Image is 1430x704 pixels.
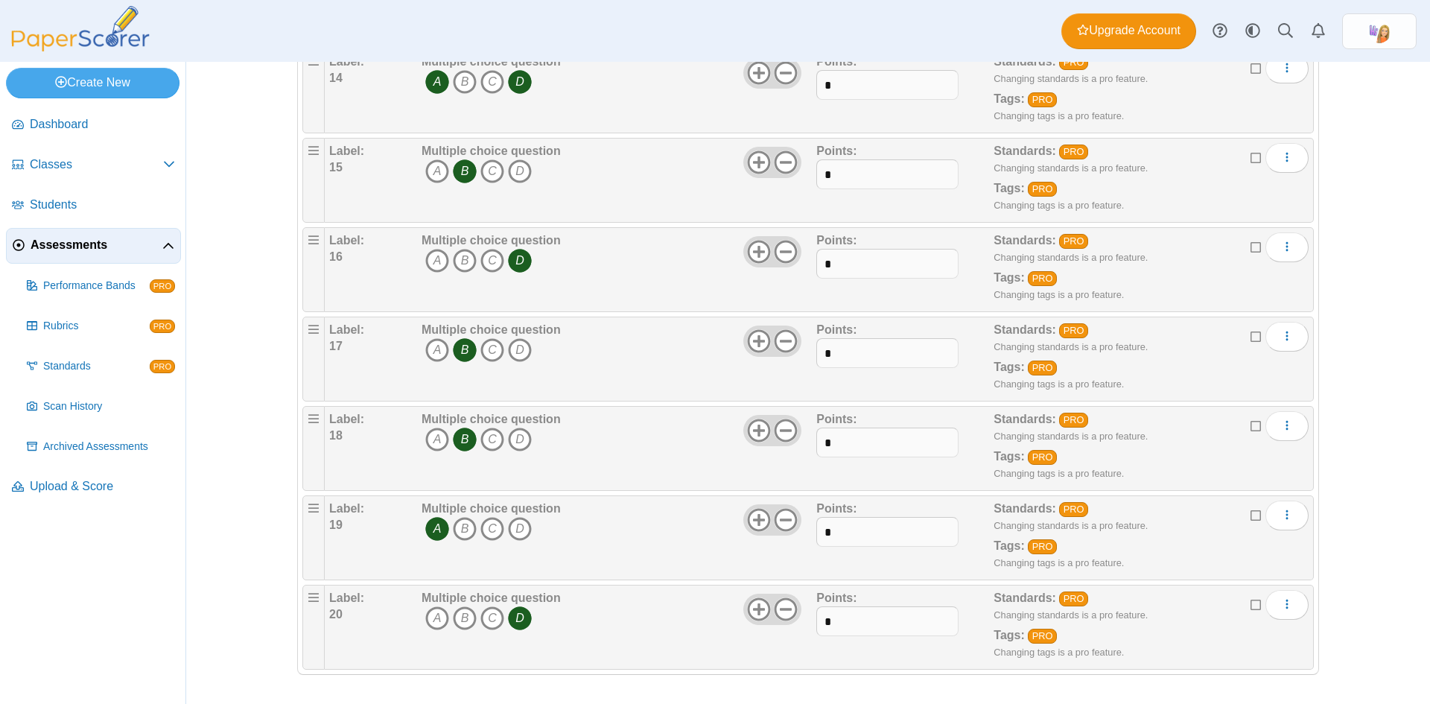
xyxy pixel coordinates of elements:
img: ps.eUJfLuFo9NTgAjac [1367,19,1391,43]
span: Kari Widener [1367,19,1391,43]
i: A [425,338,449,362]
i: A [425,606,449,630]
b: 20 [329,608,343,621]
b: Tags: [994,450,1024,463]
a: PRO [1028,182,1057,197]
a: PRO [1028,271,1057,286]
small: Changing tags is a pro feature. [994,110,1124,121]
a: PaperScorer [6,41,155,54]
b: Points: [816,145,857,157]
i: C [480,159,504,183]
a: Assessments [6,228,181,264]
b: Label: [329,413,364,425]
small: Changing standards is a pro feature. [994,431,1148,442]
i: D [508,428,532,451]
i: C [480,428,504,451]
a: PRO [1028,629,1057,644]
b: Standards: [994,413,1056,425]
span: Students [30,197,175,213]
i: D [508,249,532,273]
div: Drag handle [302,406,325,491]
b: Label: [329,502,364,515]
small: Changing tags is a pro feature. [994,647,1124,658]
i: D [508,517,532,541]
b: 16 [329,250,343,263]
a: Scan History [21,389,181,425]
b: Multiple choice question [422,323,561,336]
div: Drag handle [302,227,325,312]
b: 15 [329,161,343,174]
button: More options [1265,322,1309,352]
a: PRO [1059,413,1088,428]
b: Multiple choice question [422,502,561,515]
i: B [453,249,477,273]
button: More options [1265,54,1309,83]
a: Upload & Score [6,469,181,505]
small: Changing standards is a pro feature. [994,252,1148,263]
b: Label: [329,592,364,604]
span: PRO [150,360,175,373]
small: Changing tags is a pro feature. [994,200,1124,211]
a: Rubrics PRO [21,308,181,344]
b: Standards: [994,234,1056,247]
small: Changing tags is a pro feature. [994,289,1124,300]
b: Multiple choice question [422,234,561,247]
b: Multiple choice question [422,592,561,604]
span: Classes [30,156,163,173]
div: Drag handle [302,585,325,670]
button: More options [1265,501,1309,530]
i: D [508,159,532,183]
small: Changing tags is a pro feature. [994,468,1124,479]
small: Changing standards is a pro feature. [994,609,1148,621]
i: B [453,606,477,630]
div: Drag handle [302,317,325,402]
span: Archived Assessments [43,440,175,454]
img: PaperScorer [6,6,155,51]
a: Performance Bands PRO [21,268,181,304]
i: B [453,428,477,451]
b: Tags: [994,271,1024,284]
a: PRO [1028,361,1057,375]
b: Points: [816,413,857,425]
b: Label: [329,55,364,68]
b: Standards: [994,502,1056,515]
a: Standards PRO [21,349,181,384]
button: More options [1265,143,1309,173]
a: Archived Assessments [21,429,181,465]
div: Drag handle [302,138,325,223]
b: Standards: [994,145,1056,157]
a: Alerts [1302,15,1335,48]
a: PRO [1059,502,1088,517]
span: PRO [150,320,175,333]
div: Drag handle [302,48,325,133]
a: Create New [6,68,179,98]
a: Dashboard [6,107,181,143]
span: PRO [150,279,175,293]
i: D [508,70,532,94]
i: D [508,606,532,630]
a: Classes [6,148,181,183]
b: Standards: [994,55,1056,68]
b: Points: [816,234,857,247]
i: C [480,70,504,94]
a: PRO [1028,92,1057,107]
small: Changing tags is a pro feature. [994,378,1124,390]
i: B [453,517,477,541]
b: Tags: [994,539,1024,552]
small: Changing standards is a pro feature. [994,341,1148,352]
b: Standards: [994,323,1056,336]
a: PRO [1059,323,1088,338]
b: Tags: [994,92,1024,105]
b: Points: [816,323,857,336]
small: Changing tags is a pro feature. [994,557,1124,568]
i: D [508,338,532,362]
a: PRO [1059,145,1088,159]
i: C [480,606,504,630]
b: 18 [329,429,343,442]
b: Points: [816,502,857,515]
i: A [425,70,449,94]
i: C [480,517,504,541]
i: B [453,70,477,94]
b: Label: [329,323,364,336]
small: Changing standards is a pro feature. [994,520,1148,531]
